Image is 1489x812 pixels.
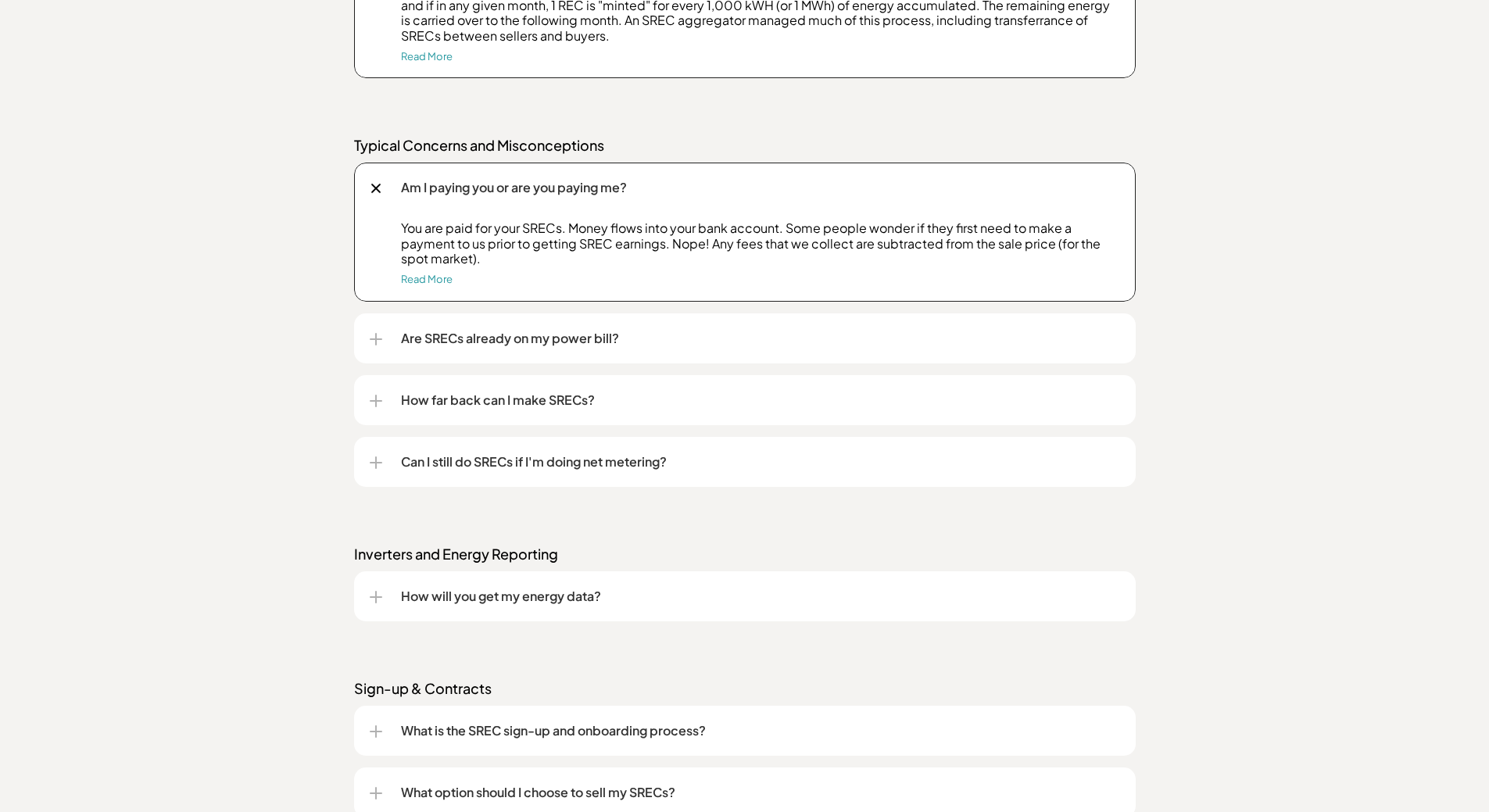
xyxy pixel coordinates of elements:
[401,50,453,63] a: Read More
[354,545,1136,563] p: Inverters and Energy Reporting
[401,587,1120,606] p: How will you get my energy data?
[401,783,1120,802] p: What option should I choose to sell my SRECs?
[401,178,1120,197] p: Am I paying you or are you paying me?
[401,220,1120,266] p: You are paid for your SRECs. Money flows into your bank account. Some people wonder if they first...
[401,721,1120,740] p: What is the SREC sign-up and onboarding process?
[401,453,1120,471] p: Can I still do SRECs if I'm doing net metering?
[401,391,1120,410] p: How far back can I make SRECs?
[354,679,1136,698] p: Sign-up & Contracts
[401,273,453,285] a: Read More
[401,329,1120,348] p: Are SRECs already on my power bill?
[354,136,1136,155] p: Typical Concerns and Misconceptions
